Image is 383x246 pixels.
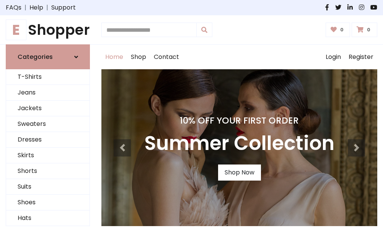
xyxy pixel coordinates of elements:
a: Register [345,45,377,69]
h1: Shopper [6,21,90,38]
a: FAQs [6,3,21,12]
a: Support [51,3,76,12]
span: 0 [365,26,372,33]
a: Help [29,3,43,12]
a: EShopper [6,21,90,38]
a: Home [101,45,127,69]
a: T-Shirts [6,69,90,85]
a: 0 [326,23,350,37]
span: | [43,3,51,12]
a: Shorts [6,163,90,179]
h3: Summer Collection [144,132,334,155]
a: Categories [6,44,90,69]
a: Dresses [6,132,90,148]
a: Shop Now [218,165,261,181]
span: E [6,20,26,40]
a: 0 [352,23,377,37]
a: Jeans [6,85,90,101]
span: 0 [338,26,346,33]
a: Suits [6,179,90,195]
a: Jackets [6,101,90,116]
a: Shoes [6,195,90,210]
span: | [21,3,29,12]
h6: Categories [18,53,53,60]
a: Hats [6,210,90,226]
h4: 10% Off Your First Order [144,115,334,126]
a: Contact [150,45,183,69]
a: Skirts [6,148,90,163]
a: Shop [127,45,150,69]
a: Login [322,45,345,69]
a: Sweaters [6,116,90,132]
